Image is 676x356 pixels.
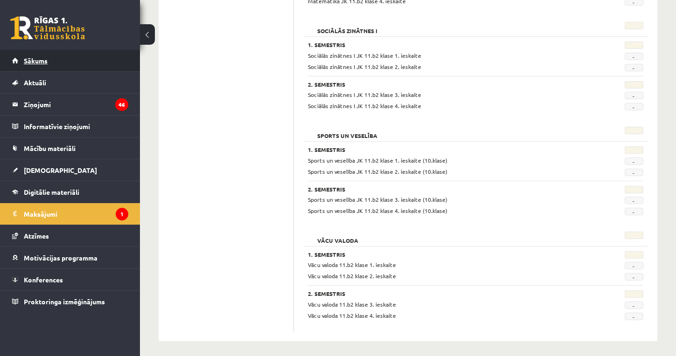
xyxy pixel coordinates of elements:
[308,81,585,88] h3: 2. Semestris
[12,269,128,290] a: Konferences
[308,312,396,319] span: Vācu valoda 11.b2 klase 4. ieskaite
[308,63,421,70] span: Sociālās zinātnes I JK 11.b2 klase 2. ieskaite
[308,41,585,48] h3: 1. Semestris
[308,232,368,241] h2: Vācu valoda
[625,301,643,309] span: -
[625,262,643,269] span: -
[24,297,105,306] span: Proktoringa izmēģinājums
[308,301,396,308] span: Vācu valoda 11.b2 klase 3. ieskaite
[24,166,97,174] span: [DEMOGRAPHIC_DATA]
[12,159,128,181] a: [DEMOGRAPHIC_DATA]
[24,94,128,115] legend: Ziņojumi
[308,207,447,214] span: Sports un veselība JK 11.b2 klase 4. ieskaite (10.klase)
[308,127,387,136] h2: Sports un veselība
[24,253,98,262] span: Motivācijas programma
[12,203,128,225] a: Maksājumi1
[625,197,643,204] span: -
[12,50,128,71] a: Sākums
[24,188,79,196] span: Digitālie materiāli
[24,116,128,137] legend: Informatīvie ziņojumi
[24,232,49,240] span: Atzīmes
[24,144,76,152] span: Mācību materiāli
[625,103,643,110] span: -
[625,313,643,320] span: -
[12,225,128,246] a: Atzīmes
[12,116,128,137] a: Informatīvie ziņojumi
[625,64,643,71] span: -
[625,169,643,176] span: -
[308,91,421,98] span: Sociālās zinātnes I JK 11.b2 klase 3. ieskaite
[12,94,128,115] a: Ziņojumi46
[12,72,128,93] a: Aktuāli
[308,196,447,203] span: Sports un veselība JK 11.b2 klase 3. ieskaite (10.klase)
[308,261,396,268] span: Vācu valoda 11.b2 klase 1. ieskaite
[116,208,128,220] i: 1
[24,56,48,65] span: Sākums
[625,208,643,215] span: -
[10,16,85,40] a: Rīgas 1. Tālmācības vidusskola
[115,98,128,111] i: 46
[12,181,128,203] a: Digitālie materiāli
[308,290,585,297] h3: 2. Semestris
[625,273,643,281] span: -
[625,53,643,60] span: -
[12,137,128,159] a: Mācību materiāli
[308,22,387,31] h2: Sociālās zinātnes I
[308,52,421,59] span: Sociālās zinātnes I JK 11.b2 klase 1. ieskaite
[308,146,585,153] h3: 1. Semestris
[12,247,128,268] a: Motivācijas programma
[24,78,46,87] span: Aktuāli
[625,157,643,165] span: -
[308,186,585,192] h3: 2. Semestris
[308,251,585,258] h3: 1. Semestris
[308,157,447,164] span: Sports un veselība JK 11.b2 klase 1. ieskaite (10.klase)
[24,203,128,225] legend: Maksājumi
[308,168,447,175] span: Sports un veselība JK 11.b2 klase 2. ieskaite (10.klase)
[12,291,128,312] a: Proktoringa izmēģinājums
[625,92,643,99] span: -
[308,102,421,110] span: Sociālās zinātnes I JK 11.b2 klase 4. ieskaite
[24,275,63,284] span: Konferences
[308,272,396,280] span: Vācu valoda 11.b2 klase 2. ieskaite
